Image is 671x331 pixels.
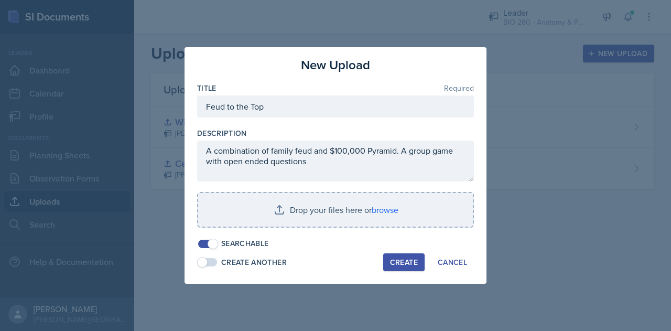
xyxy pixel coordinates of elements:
label: Description [197,128,247,138]
div: Create [390,258,418,266]
div: Searchable [221,238,269,249]
span: Required [444,84,474,92]
button: Cancel [431,253,474,271]
div: Create Another [221,257,287,268]
button: Create [383,253,425,271]
div: Cancel [438,258,467,266]
label: Title [197,83,217,93]
input: Enter title [197,95,474,118]
h3: New Upload [301,56,370,74]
